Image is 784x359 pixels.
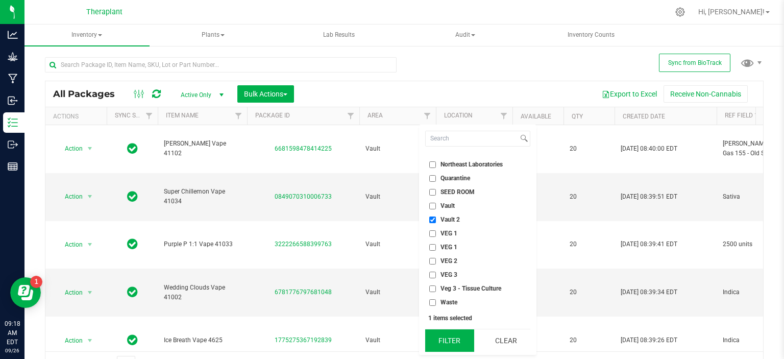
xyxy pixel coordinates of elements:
[440,203,455,209] span: Vault
[623,113,665,120] a: Created Date
[365,144,430,154] span: Vault
[141,107,158,125] a: Filter
[440,272,457,278] span: VEG 3
[572,113,583,120] a: Qty
[440,189,475,195] span: SEED ROOM
[24,25,150,46] a: Inventory
[570,144,608,154] span: 20
[403,25,527,45] span: Audit
[342,107,359,125] a: Filter
[429,272,436,278] input: VEG 3
[5,319,20,347] p: 09:18 AM EDT
[529,25,654,46] a: Inventory Counts
[151,25,275,45] span: Plants
[698,8,765,16] span: Hi, [PERSON_NAME]!
[56,285,83,300] span: Action
[237,85,294,103] button: Bulk Actions
[429,203,436,209] input: Vault
[519,240,557,249] span: 0
[725,112,758,119] a: Ref Field 1
[275,193,332,200] a: 0849070310006733
[8,95,18,106] inline-svg: Inbound
[56,333,83,348] span: Action
[53,113,103,120] div: Actions
[164,139,241,158] span: [PERSON_NAME] Vape 41102
[8,52,18,62] inline-svg: Grow
[429,258,436,265] input: VEG 2
[56,189,83,204] span: Action
[419,107,436,125] a: Filter
[428,315,527,322] div: 1 items selected
[440,299,457,305] span: Waste
[115,112,154,119] a: Sync Status
[570,240,608,249] span: 20
[365,288,430,297] span: Vault
[255,112,290,119] a: Package ID
[84,285,96,300] span: select
[440,217,460,223] span: Vault 2
[570,288,608,297] span: 20
[230,107,247,125] a: Filter
[309,31,369,39] span: Lab Results
[166,112,199,119] a: Item Name
[365,240,430,249] span: Vault
[86,8,122,16] span: Theraplant
[244,90,287,98] span: Bulk Actions
[429,299,436,306] input: Waste
[403,25,528,46] a: Audit
[440,161,503,167] span: Northeast Laboratories
[367,112,383,119] a: Area
[621,240,677,249] span: [DATE] 08:39:41 EDT
[56,141,83,156] span: Action
[53,88,125,100] span: All Packages
[277,25,402,46] a: Lab Results
[521,113,551,120] a: Available
[429,285,436,292] input: Veg 3 - Tissue Culture
[496,107,512,125] a: Filter
[164,283,241,302] span: Wedding Clouds Vape 41002
[429,230,436,237] input: VEG 1
[429,175,436,182] input: Quarantine
[127,285,138,299] span: In Sync
[164,336,241,345] span: Ice Breath Vape 4625
[429,217,436,223] input: Vault 2
[84,333,96,348] span: select
[275,337,332,344] a: 1775275367192839
[365,336,430,345] span: Vault
[127,189,138,204] span: In Sync
[275,145,332,152] a: 6681598478414225
[164,187,241,206] span: Super Chillemon Vape 41034
[621,336,677,345] span: [DATE] 08:39:26 EDT
[8,74,18,84] inline-svg: Manufacturing
[426,131,518,146] input: Search
[664,85,748,103] button: Receive Non-Cannabis
[519,288,557,297] span: 0
[621,144,677,154] span: [DATE] 08:40:00 EDT
[668,59,722,66] span: Sync from BioTrack
[84,237,96,252] span: select
[440,258,457,264] span: VEG 2
[8,117,18,128] inline-svg: Inventory
[481,329,530,352] button: Clear
[440,244,457,250] span: VEG 1
[275,289,332,296] a: 6781776797681048
[8,139,18,150] inline-svg: Outbound
[84,141,96,156] span: select
[275,241,332,248] a: 3222266588399763
[8,161,18,172] inline-svg: Reports
[519,336,557,345] span: 0
[440,175,470,181] span: Quarantine
[164,240,241,249] span: Purple P 1:1 Vape 41033
[8,30,18,40] inline-svg: Analytics
[621,192,677,202] span: [DATE] 08:39:51 EDT
[621,288,677,297] span: [DATE] 08:39:34 EDT
[30,276,42,288] iframe: Resource center unread badge
[440,230,457,236] span: VEG 1
[444,112,473,119] a: Location
[570,336,608,345] span: 20
[595,85,664,103] button: Export to Excel
[127,333,138,347] span: In Sync
[5,347,20,354] p: 09/26
[425,329,474,352] button: Filter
